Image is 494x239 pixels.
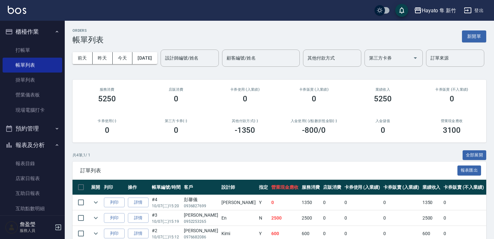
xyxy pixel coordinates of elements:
[126,180,150,195] th: 操作
[422,6,456,15] div: Hayato 隼 新竹
[8,6,26,14] img: Logo
[321,180,343,195] th: 店販消費
[270,211,300,226] td: 2500
[442,195,485,210] td: 0
[462,30,486,42] button: 新開單
[382,211,421,226] td: 0
[442,211,485,226] td: 0
[3,73,62,87] a: 掛單列表
[3,58,62,73] a: 帳單列表
[411,4,459,17] button: Hayato 隼 新竹
[343,211,382,226] td: 0
[150,180,182,195] th: 帳單編號/時間
[218,119,272,123] h2: 其他付款方式(-)
[182,180,220,195] th: 客戶
[104,213,125,223] button: 列印
[80,167,457,174] span: 訂單列表
[218,87,272,92] h2: 卡券使用 (入業績)
[5,221,18,234] img: Person
[463,150,487,160] button: 全部展開
[410,53,421,63] button: Open
[184,212,218,219] div: [PERSON_NAME]
[152,203,181,209] p: 10/07 (二) 15:20
[3,186,62,201] a: 互助日報表
[184,196,218,203] div: 彭馨儀
[150,195,182,210] td: #4
[73,152,90,158] p: 共 4 筆, 1 / 1
[3,201,62,216] a: 互助點數明細
[3,103,62,118] a: 現場電腦打卡
[442,180,485,195] th: 卡券販賣 (不入業績)
[425,87,478,92] h2: 卡券販賣 (不入業績)
[220,211,257,226] td: En
[343,195,382,210] td: 0
[93,52,113,64] button: 昨天
[128,213,149,223] a: 詳情
[174,126,178,135] h3: 0
[3,120,62,137] button: 預約管理
[98,94,116,103] h3: 5250
[443,126,461,135] h3: 3100
[184,219,218,224] p: 0952253265
[20,221,53,228] h5: 詹盈瑩
[321,195,343,210] td: 0
[3,43,62,58] a: 打帳單
[102,180,126,195] th: 列印
[425,119,478,123] h2: 營業現金應收
[91,229,101,238] button: expand row
[104,229,125,239] button: 列印
[462,33,486,39] a: 新開單
[132,52,157,64] button: [DATE]
[20,228,53,233] p: 服務人員
[91,198,101,207] button: expand row
[220,195,257,210] td: [PERSON_NAME]
[128,198,149,208] a: 詳情
[89,180,102,195] th: 展開
[149,119,203,123] h2: 第三方卡券(-)
[3,171,62,186] a: 店家日報表
[104,198,125,208] button: 列印
[150,211,182,226] td: #3
[356,87,410,92] h2: 業績收入
[174,94,178,103] h3: 0
[3,87,62,102] a: 營業儀表板
[80,119,134,123] h2: 卡券使用(-)
[457,167,481,173] a: 報表匯出
[300,180,321,195] th: 服務消費
[243,94,247,103] h3: 0
[421,180,442,195] th: 業績收入
[3,156,62,171] a: 報表目錄
[356,119,410,123] h2: 入金儲值
[270,180,300,195] th: 營業現金應收
[235,126,255,135] h3: -1350
[73,35,104,44] h3: 帳單列表
[73,28,104,33] h2: ORDERS
[80,87,134,92] h3: 服務消費
[381,126,385,135] h3: 0
[257,211,270,226] td: N
[270,195,300,210] td: 0
[457,165,481,176] button: 報表匯出
[287,119,341,123] h2: 入金使用(-) /點數折抵金額(-)
[300,211,321,226] td: 2500
[3,23,62,40] button: 櫃檯作業
[395,4,408,17] button: save
[450,94,454,103] h3: 0
[302,126,326,135] h3: -800 /0
[149,87,203,92] h2: 店販消費
[382,180,421,195] th: 卡券販賣 (入業績)
[421,211,442,226] td: 2500
[257,180,270,195] th: 指定
[461,5,486,17] button: 登出
[220,180,257,195] th: 設計師
[374,94,392,103] h3: 5250
[257,195,270,210] td: Y
[184,203,218,209] p: 0936827699
[343,180,382,195] th: 卡券使用 (入業績)
[3,137,62,154] button: 報表及分析
[128,229,149,239] a: 詳情
[152,219,181,224] p: 10/07 (二) 15:19
[300,195,321,210] td: 1350
[287,87,341,92] h2: 卡券販賣 (入業績)
[312,94,316,103] h3: 0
